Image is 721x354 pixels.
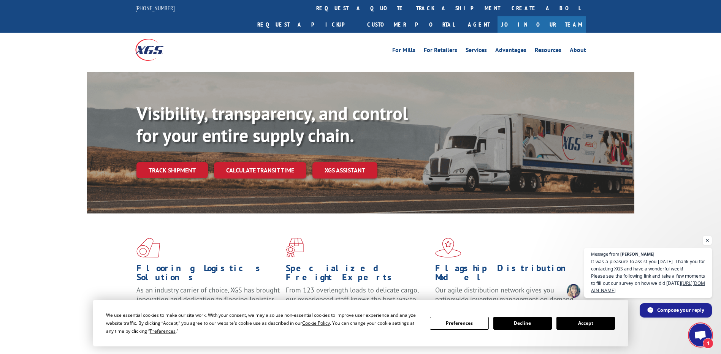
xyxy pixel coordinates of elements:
[591,252,619,256] span: Message from
[435,264,579,286] h1: Flagship Distribution Model
[620,252,654,256] span: [PERSON_NAME]
[424,47,457,55] a: For Retailers
[430,317,488,330] button: Preferences
[435,238,461,258] img: xgs-icon-flagship-distribution-model-red
[286,286,429,319] p: From 123 overlength loads to delicate cargo, our experienced staff knows the best way to move you...
[136,286,280,313] span: As an industry carrier of choice, XGS has brought innovation and dedication to flooring logistics...
[252,16,361,33] a: Request a pickup
[302,320,330,326] span: Cookie Policy
[286,264,429,286] h1: Specialized Freight Experts
[136,101,408,147] b: Visibility, transparency, and control for your entire supply chain.
[703,338,713,349] span: 1
[135,4,175,12] a: [PHONE_NUMBER]
[466,47,487,55] a: Services
[93,300,628,346] div: Cookie Consent Prompt
[150,328,176,334] span: Preferences
[570,47,586,55] a: About
[657,303,704,317] span: Compose your reply
[591,258,705,294] span: It was a pleasure to assist you [DATE]. Thank you for contacting XGS and have a wonderful week! P...
[493,317,552,330] button: Decline
[136,162,208,178] a: Track shipment
[392,47,415,55] a: For Mills
[535,47,561,55] a: Resources
[689,324,712,346] div: Open chat
[312,162,377,179] a: XGS ASSISTANT
[498,16,586,33] a: Join Our Team
[495,47,526,55] a: Advantages
[136,264,280,286] h1: Flooring Logistics Solutions
[460,16,498,33] a: Agent
[136,238,160,258] img: xgs-icon-total-supply-chain-intelligence-red
[214,162,306,179] a: Calculate transit time
[556,317,615,330] button: Accept
[106,311,421,335] div: We use essential cookies to make our site work. With your consent, we may also use non-essential ...
[286,238,304,258] img: xgs-icon-focused-on-flooring-red
[361,16,460,33] a: Customer Portal
[435,286,575,303] span: Our agile distribution network gives you nationwide inventory management on demand.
